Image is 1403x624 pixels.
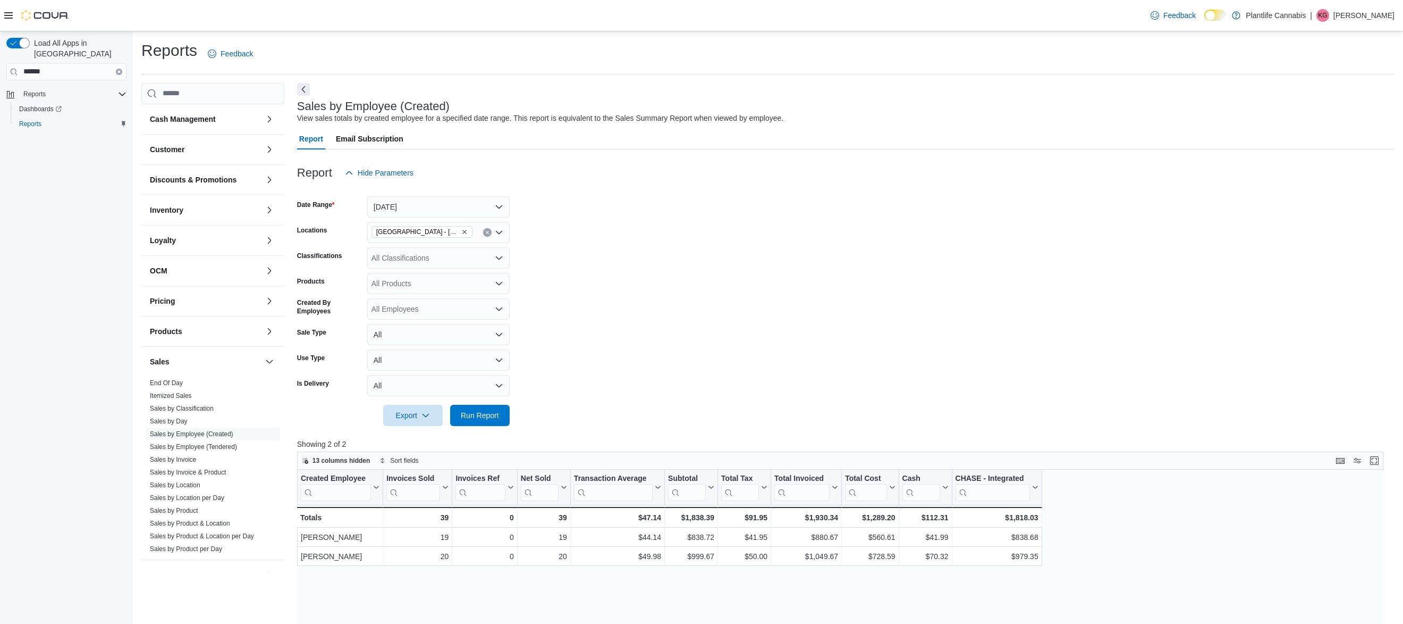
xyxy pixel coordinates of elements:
button: Cash [902,473,948,501]
div: Invoices Ref [455,473,505,501]
span: KG [1318,9,1327,22]
button: OCM [150,265,261,276]
a: Feedback [204,43,257,64]
div: $70.32 [902,550,948,563]
div: 19 [386,531,449,544]
div: $44.14 [574,531,661,544]
div: $838.72 [668,531,714,544]
div: $560.61 [845,531,895,544]
button: Sort fields [375,454,422,467]
div: 0 [455,511,513,524]
span: Itemized Sales [150,392,192,400]
div: Totals [300,511,379,524]
div: $880.67 [774,531,838,544]
button: Run Report [450,405,510,426]
div: 39 [521,511,567,524]
div: Total Invoiced [774,473,830,501]
span: Reports [19,120,41,128]
span: 13 columns hidden [312,456,370,465]
span: Dashboards [15,103,126,115]
button: [DATE] [367,196,510,218]
span: Reports [15,118,126,130]
h3: OCM [150,265,167,276]
button: Sales [150,356,261,367]
h3: Report [297,167,332,179]
div: Transaction Average [574,473,653,501]
div: 39 [386,511,449,524]
button: Total Tax [721,473,767,501]
div: Total Cost [845,473,886,484]
div: Net Sold [521,473,559,484]
div: Total Cost [845,473,886,501]
nav: Complex example [6,82,126,159]
label: Created By Employees [297,298,363,315]
button: Invoices Sold [386,473,449,501]
span: Feedback [1163,10,1196,21]
h3: Sales by Employee (Created) [297,100,450,113]
label: Date Range [297,201,335,209]
div: Invoices Sold [386,473,440,501]
div: Sales [141,377,284,560]
div: Subtotal [668,473,706,484]
h3: Sales [150,356,170,367]
span: Report [299,128,323,149]
h3: Customer [150,144,184,155]
button: Export [383,405,443,426]
a: Sales by Product [150,507,198,514]
div: $49.98 [574,550,661,563]
div: $1,930.34 [774,511,838,524]
span: Load All Apps in [GEOGRAPHIC_DATA] [30,38,126,59]
button: Products [150,326,261,337]
h3: Taxes [150,570,171,580]
button: Total Invoiced [774,473,838,501]
button: Next [297,83,310,96]
a: Sales by Invoice & Product [150,469,226,476]
button: Taxes [263,569,276,581]
span: Sales by Employee (Tendered) [150,443,237,451]
h3: Products [150,326,182,337]
button: Reports [19,88,50,101]
p: [PERSON_NAME] [1333,9,1394,22]
button: Open list of options [495,279,503,288]
a: Sales by Product & Location per Day [150,533,254,540]
button: Pricing [150,296,261,306]
button: Net Sold [521,473,567,501]
a: Sales by Employee (Created) [150,430,233,438]
span: Grande Prairie - Westgate [371,226,472,238]
span: Sales by Location per Day [150,494,224,502]
a: Sales by Product & Location [150,520,230,527]
div: 0 [455,550,513,563]
button: Open list of options [495,305,503,313]
div: Kally Greene [1316,9,1329,22]
img: Cova [21,10,69,21]
span: Sales by Invoice [150,455,196,464]
button: Inventory [263,204,276,217]
a: Feedback [1146,5,1200,26]
button: Customer [150,144,261,155]
span: Email Subscription [336,128,403,149]
button: Invoices Ref [455,473,513,501]
div: $1,838.39 [668,511,714,524]
span: Sales by Product [150,506,198,515]
button: Display options [1351,454,1364,467]
label: Locations [297,226,327,235]
div: Invoices Ref [455,473,505,484]
div: [PERSON_NAME] [301,531,379,544]
button: All [367,350,510,371]
span: Dashboards [19,105,62,113]
div: $1,289.20 [845,511,895,524]
button: Pricing [263,295,276,307]
div: Net Sold [521,473,559,501]
button: Products [263,325,276,338]
p: Plantlife Cannabis [1246,9,1306,22]
button: Total Cost [845,473,895,501]
div: Subtotal [668,473,706,501]
button: Loyalty [150,235,261,246]
button: Taxes [150,570,261,580]
div: $1,049.67 [774,550,838,563]
a: Reports [15,118,46,130]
